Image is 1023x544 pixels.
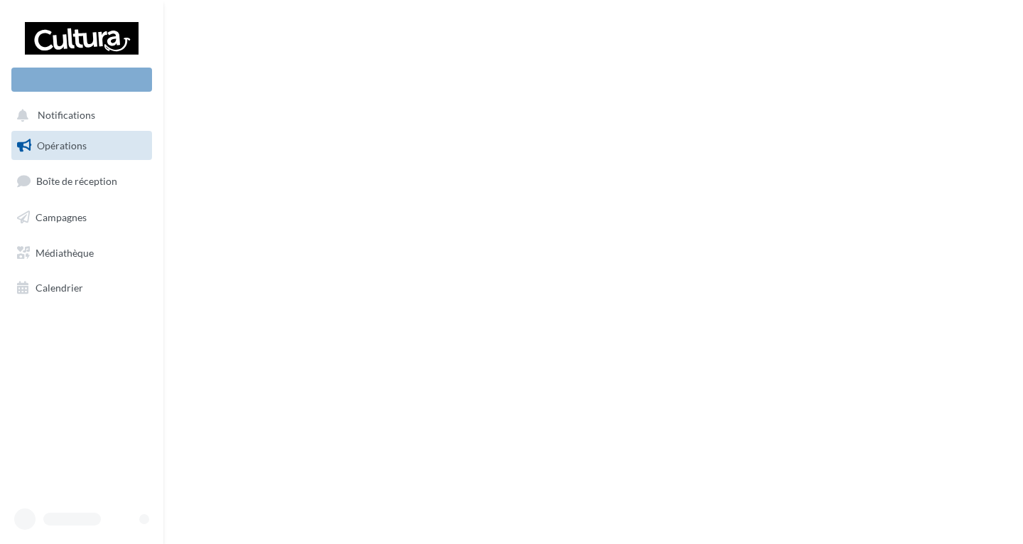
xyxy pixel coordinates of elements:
span: Campagnes [36,211,87,223]
a: Médiathèque [9,238,155,268]
span: Médiathèque [36,246,94,258]
a: Campagnes [9,203,155,233]
a: Calendrier [9,273,155,303]
span: Notifications [38,110,95,122]
span: Opérations [37,139,87,151]
span: Boîte de réception [36,175,117,187]
div: Nouvelle campagne [11,68,152,92]
a: Opérations [9,131,155,161]
a: Boîte de réception [9,166,155,196]
span: Calendrier [36,282,83,294]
